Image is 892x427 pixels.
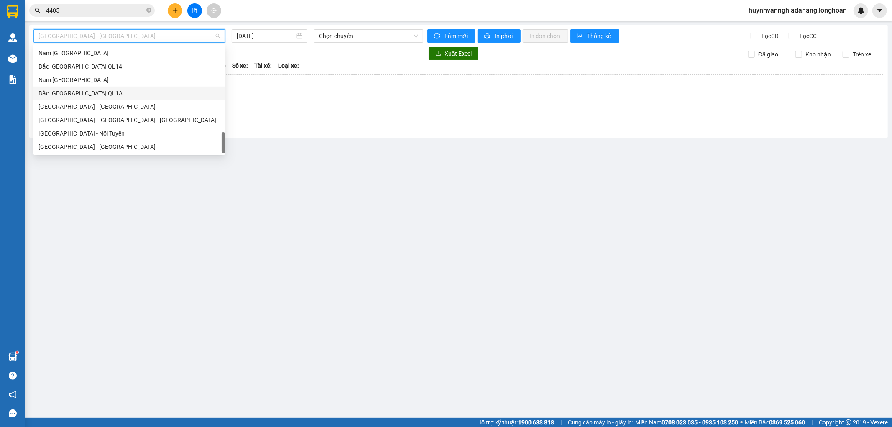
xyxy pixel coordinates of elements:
[811,418,813,427] span: |
[278,61,299,70] span: Loại xe:
[427,29,475,43] button: syncLàm mới
[755,50,782,59] span: Đã giao
[38,75,220,84] div: Nam [GEOGRAPHIC_DATA]
[635,418,738,427] span: Miền Nam
[745,418,805,427] span: Miền Bắc
[445,31,469,41] span: Làm mới
[172,8,178,13] span: plus
[16,351,18,354] sup: 1
[759,31,780,41] span: Lọc CR
[38,62,220,71] div: Bắc [GEOGRAPHIC_DATA] QL14
[797,31,818,41] span: Lọc CC
[518,419,554,426] strong: 1900 633 818
[478,29,521,43] button: printerIn phơi
[38,49,220,58] div: Nam [GEOGRAPHIC_DATA]
[38,129,220,138] div: [GEOGRAPHIC_DATA] - Nối Tuyến
[35,8,41,13] span: search
[33,46,225,60] div: Nam Trung Bắc QL14
[876,7,884,14] span: caret-down
[232,61,248,70] span: Số xe:
[434,33,441,40] span: sync
[9,372,17,380] span: question-circle
[254,61,272,70] span: Tài xế:
[588,31,613,41] span: Thống kê
[38,142,220,151] div: [GEOGRAPHIC_DATA] - [GEOGRAPHIC_DATA]
[577,33,584,40] span: bar-chart
[8,353,17,361] img: warehouse-icon
[38,115,220,125] div: [GEOGRAPHIC_DATA] - [GEOGRAPHIC_DATA] - [GEOGRAPHIC_DATA]
[570,29,619,43] button: bar-chartThống kê
[568,418,633,427] span: Cung cấp máy in - giấy in:
[769,419,805,426] strong: 0369 525 060
[662,419,738,426] strong: 0708 023 035 - 0935 103 250
[9,391,17,399] span: notification
[742,5,854,15] span: huynhvannghiadanang.longhoan
[8,54,17,63] img: warehouse-icon
[484,33,491,40] span: printer
[33,113,225,127] div: Hà Nội - Bà Rịa - Vũng Tàu
[8,75,17,84] img: solution-icon
[872,3,887,18] button: caret-down
[429,47,478,60] button: downloadXuất Excel
[495,31,514,41] span: In phơi
[846,419,851,425] span: copyright
[33,87,225,100] div: Bắc Trung Nam QL1A
[33,73,225,87] div: Nam Trung Bắc QL1A
[237,31,295,41] input: 12/09/2025
[187,3,202,18] button: file-add
[33,140,225,153] div: Hà Nội - Đà Nẵng
[849,50,874,59] span: Trên xe
[168,3,182,18] button: plus
[38,102,220,111] div: [GEOGRAPHIC_DATA] - [GEOGRAPHIC_DATA]
[207,3,221,18] button: aim
[7,5,18,18] img: logo-vxr
[33,60,225,73] div: Bắc Trung Nam QL14
[857,7,865,14] img: icon-new-feature
[192,8,197,13] span: file-add
[477,418,554,427] span: Hỗ trợ kỹ thuật:
[146,7,151,15] span: close-circle
[146,8,151,13] span: close-circle
[8,33,17,42] img: warehouse-icon
[802,50,834,59] span: Kho nhận
[46,6,145,15] input: Tìm tên, số ĐT hoặc mã đơn
[319,30,418,42] span: Chọn chuyến
[560,418,562,427] span: |
[9,409,17,417] span: message
[33,100,225,113] div: Hà Nội - Hồ Chí Minh
[38,30,220,42] span: Hải Phòng - Hà Nội
[211,8,217,13] span: aim
[523,29,568,43] button: In đơn chọn
[33,127,225,140] div: Sài Gòn - Nối Tuyến
[740,421,743,424] span: ⚪️
[38,89,220,98] div: Bắc [GEOGRAPHIC_DATA] QL1A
